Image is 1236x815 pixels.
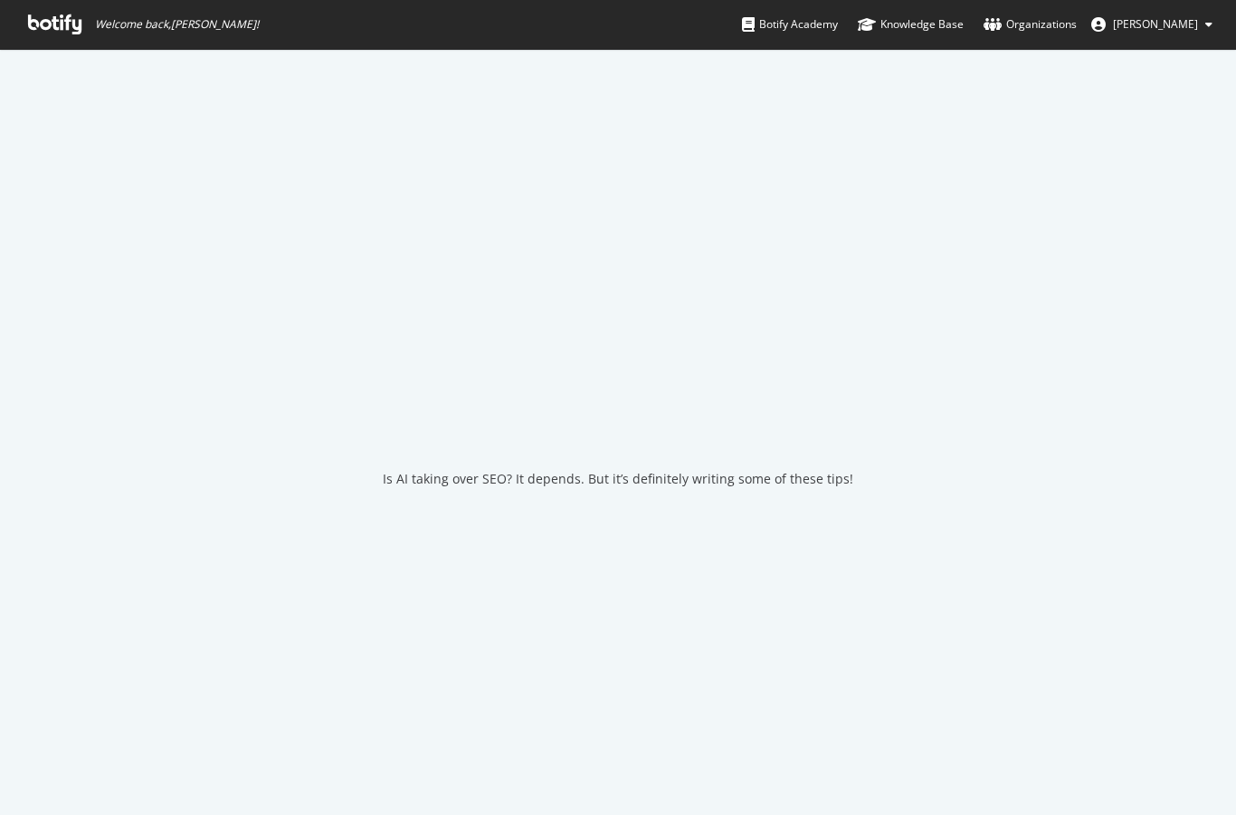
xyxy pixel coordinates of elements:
[984,15,1077,34] div: Organizations
[858,15,964,34] div: Knowledge Base
[1113,16,1198,32] span: luca Quinti
[95,17,259,32] span: Welcome back, [PERSON_NAME] !
[742,15,838,34] div: Botify Academy
[1077,10,1227,39] button: [PERSON_NAME]
[553,376,683,441] div: animation
[383,470,853,488] div: Is AI taking over SEO? It depends. But it’s definitely writing some of these tips!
